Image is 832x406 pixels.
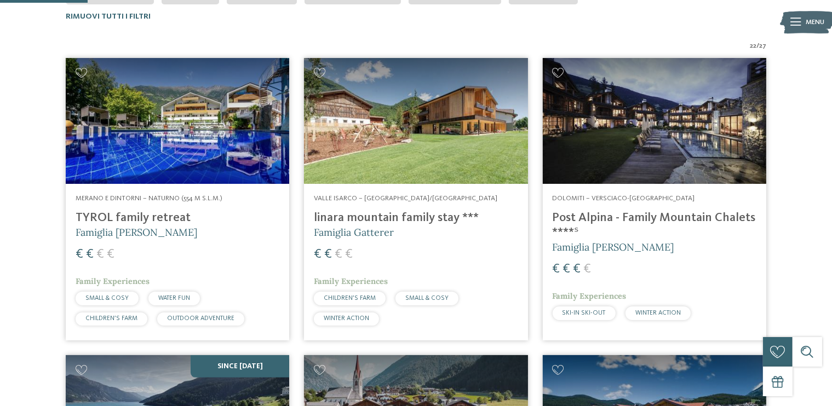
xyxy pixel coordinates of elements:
[543,58,766,340] a: Cercate un hotel per famiglie? Qui troverete solo i migliori! Dolomiti – Versciaco-[GEOGRAPHIC_DA...
[345,248,353,261] span: €
[76,226,197,239] span: Famiglia [PERSON_NAME]
[76,248,83,261] span: €
[584,263,592,276] span: €
[314,226,394,239] span: Famiglia Gatterer
[158,295,190,301] span: WATER FUN
[76,211,279,225] h4: TYROL family retreat
[543,58,766,184] img: Post Alpina - Family Mountain Chalets ****ˢ
[553,195,695,202] span: Dolomiti – Versciaco-[GEOGRAPHIC_DATA]
[66,58,289,184] img: Familien Wellness Residence Tyrol ****
[304,58,527,184] img: Cercate un hotel per famiglie? Qui troverete solo i migliori!
[553,241,674,253] span: Famiglia [PERSON_NAME]
[324,295,376,301] span: CHILDREN’S FARM
[573,263,581,276] span: €
[96,248,104,261] span: €
[76,195,222,202] span: Merano e dintorni – Naturno (554 m s.l.m.)
[107,248,114,261] span: €
[553,263,560,276] span: €
[167,315,234,322] span: OUTDOOR ADVENTURE
[756,41,759,51] span: /
[314,276,388,286] span: Family Experiences
[335,248,342,261] span: €
[85,295,129,301] span: SMALL & COSY
[85,315,137,322] span: CHILDREN’S FARM
[553,291,627,301] span: Family Experiences
[324,248,332,261] span: €
[86,248,94,261] span: €
[563,263,571,276] span: €
[553,211,756,240] h4: Post Alpina - Family Mountain Chalets ****ˢ
[750,41,756,51] span: 22
[405,295,449,301] span: SMALL & COSY
[314,211,518,225] h4: linara mountain family stay ***
[304,58,527,340] a: Cercate un hotel per famiglie? Qui troverete solo i migliori! Valle Isarco – [GEOGRAPHIC_DATA]/[G...
[314,248,322,261] span: €
[314,195,497,202] span: Valle Isarco – [GEOGRAPHIC_DATA]/[GEOGRAPHIC_DATA]
[66,58,289,340] a: Cercate un hotel per famiglie? Qui troverete solo i migliori! Merano e dintorni – Naturno (554 m ...
[66,13,151,20] span: Rimuovi tutti i filtri
[635,310,681,316] span: WINTER ACTION
[76,276,150,286] span: Family Experiences
[324,315,369,322] span: WINTER ACTION
[563,310,606,316] span: SKI-IN SKI-OUT
[759,41,766,51] span: 27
